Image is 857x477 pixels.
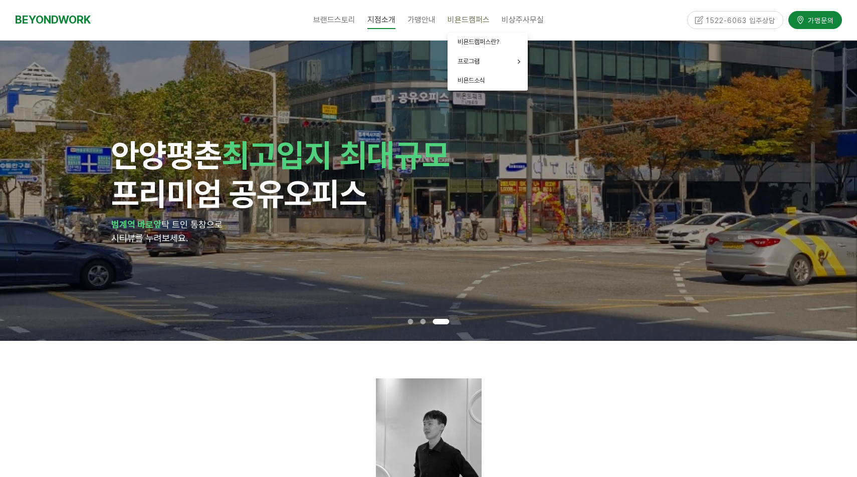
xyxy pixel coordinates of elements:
span: 프로그램 [458,58,480,65]
a: 가맹안내 [401,8,442,33]
span: 탁 트인 통창으로 [161,219,223,230]
span: 평촌 [166,136,222,174]
span: 최고입지 최대규모 [222,136,450,174]
span: 비상주사무실 [502,15,544,25]
a: 브랜드스토리 [307,8,361,33]
span: 비욘드소식 [458,77,485,84]
a: 비욘드캠퍼스 [442,8,496,33]
a: 가맹문의 [788,11,842,29]
a: 비상주사무실 [496,8,550,33]
span: 비욘드캠퍼스란? [458,38,499,46]
span: 시티뷰를 누려보세요. [111,233,188,243]
span: 가맹문의 [805,15,834,25]
a: 지점소개 [361,8,401,33]
span: 안양 프리미엄 공유오피스 [111,136,450,213]
a: 비욘드캠퍼스란? [448,33,528,52]
a: 비욘드소식 [448,71,528,91]
span: 지점소개 [367,11,395,29]
a: BEYONDWORK [15,11,91,29]
strong: 범계역 바로앞 [111,219,161,230]
a: 프로그램 [448,52,528,72]
span: 비욘드캠퍼스 [448,15,490,25]
span: 가맹안내 [407,15,436,25]
span: 브랜드스토리 [313,15,355,25]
